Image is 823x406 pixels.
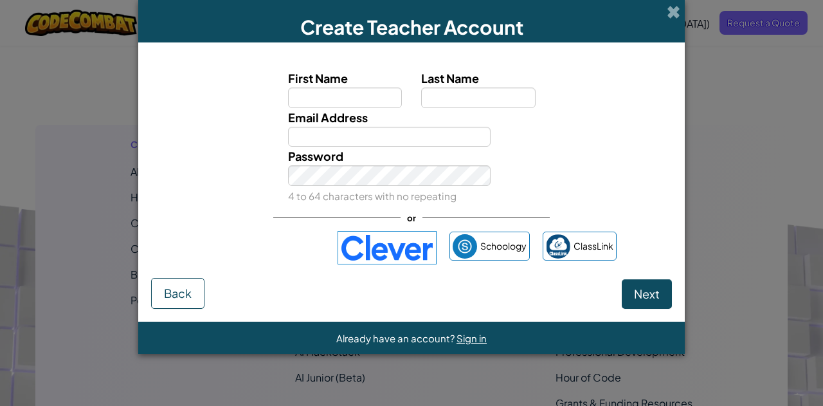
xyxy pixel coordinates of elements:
span: Create Teacher Account [300,15,523,39]
img: classlink-logo-small.png [546,234,570,259]
span: Schoology [480,237,527,255]
span: ClassLink [574,237,613,255]
img: clever-logo-blue.png [338,231,437,264]
span: Back [164,286,192,300]
button: Back [151,278,204,309]
span: Already have an account? [336,332,457,344]
span: Last Name [421,71,479,86]
a: Sign in [457,332,487,344]
span: or [401,208,422,227]
span: Email Address [288,110,368,125]
button: Next [622,279,672,309]
img: schoology.png [453,234,477,259]
small: 4 to 64 characters with no repeating [288,190,457,202]
span: Password [288,149,343,163]
span: First Name [288,71,348,86]
iframe: Sign in with Google Button [201,234,331,262]
span: Next [634,286,660,301]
